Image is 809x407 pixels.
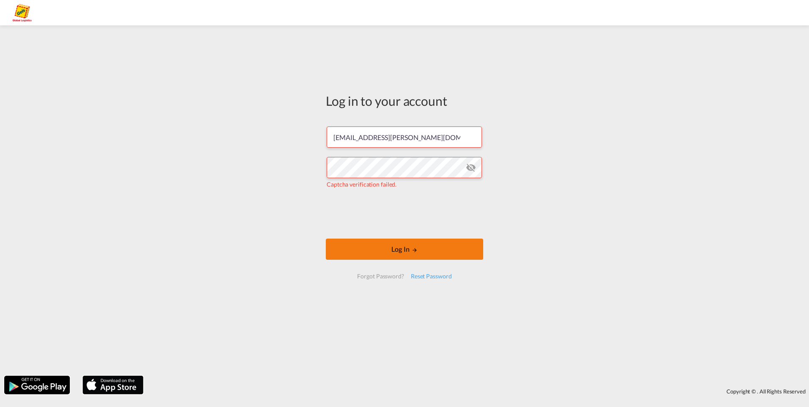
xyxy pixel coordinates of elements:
[466,162,476,173] md-icon: icon-eye-off
[148,384,809,399] div: Copyright © . All Rights Reserved
[3,375,71,395] img: google.png
[327,126,482,148] input: Enter email/phone number
[326,239,483,260] button: LOGIN
[340,197,469,230] iframe: reCAPTCHA
[354,269,407,284] div: Forgot Password?
[327,181,396,188] span: Captcha verification failed.
[82,375,144,395] img: apple.png
[326,92,483,110] div: Log in to your account
[407,269,455,284] div: Reset Password
[13,3,32,22] img: a2a4a140666c11eeab5485e577415959.png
